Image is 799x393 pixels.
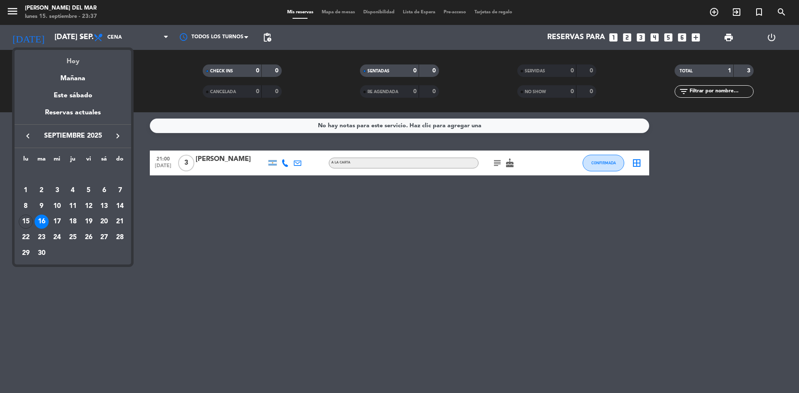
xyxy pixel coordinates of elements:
td: 25 de septiembre de 2025 [65,230,81,245]
td: 29 de septiembre de 2025 [18,245,34,261]
td: 28 de septiembre de 2025 [112,230,128,245]
td: 3 de septiembre de 2025 [49,183,65,198]
button: keyboard_arrow_left [20,131,35,141]
th: martes [34,154,50,167]
div: 2 [35,183,49,198]
div: 6 [97,183,111,198]
div: 25 [66,230,80,245]
div: 12 [82,199,96,213]
td: 30 de septiembre de 2025 [34,245,50,261]
th: lunes [18,154,34,167]
div: 27 [97,230,111,245]
td: 1 de septiembre de 2025 [18,183,34,198]
span: septiembre 2025 [35,131,110,141]
div: 7 [113,183,127,198]
div: 26 [82,230,96,245]
td: 2 de septiembre de 2025 [34,183,50,198]
div: 24 [50,230,64,245]
td: 23 de septiembre de 2025 [34,230,50,245]
div: 17 [50,215,64,229]
td: 11 de septiembre de 2025 [65,198,81,214]
td: 12 de septiembre de 2025 [81,198,97,214]
td: 20 de septiembre de 2025 [97,214,112,230]
div: 13 [97,199,111,213]
div: 8 [19,199,33,213]
td: 22 de septiembre de 2025 [18,230,34,245]
td: 17 de septiembre de 2025 [49,214,65,230]
div: 1 [19,183,33,198]
div: Reservas actuales [15,107,131,124]
td: 10 de septiembre de 2025 [49,198,65,214]
td: 7 de septiembre de 2025 [112,183,128,198]
div: Hoy [15,50,131,67]
th: domingo [112,154,128,167]
td: 24 de septiembre de 2025 [49,230,65,245]
div: 11 [66,199,80,213]
td: 14 de septiembre de 2025 [112,198,128,214]
div: 3 [50,183,64,198]
div: 20 [97,215,111,229]
div: Este sábado [15,84,131,107]
td: 27 de septiembre de 2025 [97,230,112,245]
td: 6 de septiembre de 2025 [97,183,112,198]
div: 22 [19,230,33,245]
td: 26 de septiembre de 2025 [81,230,97,245]
div: 30 [35,246,49,260]
th: sábado [97,154,112,167]
div: 28 [113,230,127,245]
th: miércoles [49,154,65,167]
div: 23 [35,230,49,245]
div: 29 [19,246,33,260]
td: SEP. [18,167,128,183]
td: 15 de septiembre de 2025 [18,214,34,230]
div: 10 [50,199,64,213]
div: 5 [82,183,96,198]
td: 13 de septiembre de 2025 [97,198,112,214]
button: keyboard_arrow_right [110,131,125,141]
i: keyboard_arrow_right [113,131,123,141]
td: 21 de septiembre de 2025 [112,214,128,230]
i: keyboard_arrow_left [23,131,33,141]
td: 19 de septiembre de 2025 [81,214,97,230]
td: 9 de septiembre de 2025 [34,198,50,214]
td: 5 de septiembre de 2025 [81,183,97,198]
div: 19 [82,215,96,229]
th: jueves [65,154,81,167]
div: 15 [19,215,33,229]
div: 14 [113,199,127,213]
td: 16 de septiembre de 2025 [34,214,50,230]
div: 21 [113,215,127,229]
td: 18 de septiembre de 2025 [65,214,81,230]
div: Mañana [15,67,131,84]
td: 8 de septiembre de 2025 [18,198,34,214]
div: 18 [66,215,80,229]
td: 4 de septiembre de 2025 [65,183,81,198]
th: viernes [81,154,97,167]
div: 16 [35,215,49,229]
div: 4 [66,183,80,198]
div: 9 [35,199,49,213]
